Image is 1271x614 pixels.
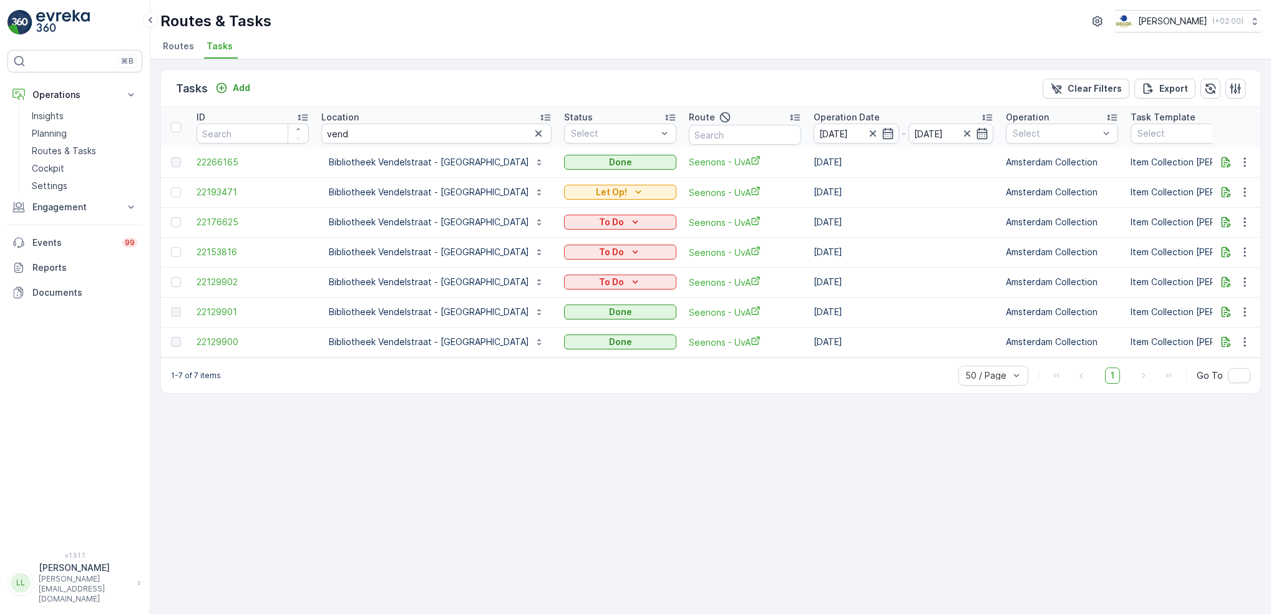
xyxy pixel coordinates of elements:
button: Clear Filters [1043,79,1129,99]
div: Toggle Row Selected [171,337,181,347]
p: Amsterdam Collection [1006,186,1118,198]
p: Amsterdam Collection [1006,156,1118,168]
p: To Do [599,276,624,288]
span: 1 [1105,368,1120,384]
span: Seenons - UvA [689,306,801,319]
p: Events [32,236,115,249]
button: [PERSON_NAME](+02:00) [1115,10,1261,32]
p: Amsterdam Collection [1006,276,1118,288]
p: [PERSON_NAME][EMAIL_ADDRESS][DOMAIN_NAME] [39,574,131,604]
button: Bibliotheek Vendelstraat - [GEOGRAPHIC_DATA] [321,152,552,172]
p: ⌘B [121,56,134,66]
button: Bibliotheek Vendelstraat - [GEOGRAPHIC_DATA] [321,272,552,292]
p: Route [689,111,715,124]
p: Planning [32,127,67,140]
span: v 1.51.1 [7,552,142,559]
td: [DATE] [807,147,1000,177]
div: Toggle Row Selected [171,157,181,167]
span: 22153816 [197,246,309,258]
p: Bibliotheek Vendelstraat - [GEOGRAPHIC_DATA] [329,156,529,168]
p: Engagement [32,201,117,213]
p: ( +02:00 ) [1212,16,1244,26]
input: Search [321,124,552,144]
a: Routes & Tasks [27,142,142,160]
p: Let Op! [596,186,627,198]
span: 22176625 [197,216,309,228]
span: Seenons - UvA [689,155,801,168]
a: 22129902 [197,276,309,288]
p: Task Template [1131,111,1196,124]
button: To Do [564,245,676,260]
a: 22129900 [197,336,309,348]
div: Toggle Row Selected [171,217,181,227]
a: 22266165 [197,156,309,168]
p: Location [321,111,359,124]
p: Operation Date [814,111,880,124]
p: Select [571,127,657,140]
p: Routes & Tasks [160,11,271,31]
p: Documents [32,286,137,299]
a: Reports [7,255,142,280]
td: [DATE] [807,177,1000,207]
p: Amsterdam Collection [1006,306,1118,318]
input: Search [197,124,309,144]
p: Bibliotheek Vendelstraat - [GEOGRAPHIC_DATA] [329,336,529,348]
span: Seenons - UvA [689,216,801,229]
button: To Do [564,215,676,230]
p: Item Collection [PERSON_NAME] [1131,306,1265,318]
span: Seenons - UvA [689,186,801,199]
div: Toggle Row Selected [171,307,181,317]
p: [PERSON_NAME] [39,562,131,574]
td: [DATE] [807,297,1000,327]
button: Done [564,334,676,349]
p: Operations [32,89,117,101]
p: Done [609,306,632,318]
p: 99 [125,238,135,248]
p: - [902,126,906,141]
button: Bibliotheek Vendelstraat - [GEOGRAPHIC_DATA] [321,242,552,262]
p: Clear Filters [1068,82,1122,95]
p: Select [1013,127,1099,140]
button: Let Op! [564,185,676,200]
p: Done [609,336,632,348]
button: Bibliotheek Vendelstraat - [GEOGRAPHIC_DATA] [321,212,552,232]
button: Operations [7,82,142,107]
button: Bibliotheek Vendelstraat - [GEOGRAPHIC_DATA] [321,332,552,352]
a: 22129901 [197,306,309,318]
button: Export [1134,79,1196,99]
button: Bibliotheek Vendelstraat - [GEOGRAPHIC_DATA] [321,182,552,202]
td: [DATE] [807,237,1000,267]
p: Insights [32,110,64,122]
p: To Do [599,246,624,258]
a: Settings [27,177,142,195]
p: To Do [599,216,624,228]
button: Bibliotheek Vendelstraat - [GEOGRAPHIC_DATA] [321,302,552,322]
p: ID [197,111,205,124]
p: Cockpit [32,162,64,175]
span: Routes [163,40,194,52]
div: Toggle Row Selected [171,187,181,197]
p: Bibliotheek Vendelstraat - [GEOGRAPHIC_DATA] [329,306,529,318]
p: 1-7 of 7 items [171,371,221,381]
input: Search [689,125,801,145]
p: Item Collection [PERSON_NAME] [1131,246,1265,258]
a: Documents [7,280,142,305]
p: Status [564,111,593,124]
td: [DATE] [807,327,1000,357]
a: Planning [27,125,142,142]
p: Operation [1006,111,1049,124]
a: 22193471 [197,186,309,198]
p: Bibliotheek Vendelstraat - [GEOGRAPHIC_DATA] [329,186,529,198]
span: Seenons - UvA [689,276,801,289]
span: Tasks [207,40,233,52]
a: Seenons - UvA [689,246,801,259]
a: Insights [27,107,142,125]
p: Amsterdam Collection [1006,216,1118,228]
p: Add [233,82,250,94]
a: Seenons - UvA [689,336,801,349]
div: LL [11,573,31,593]
td: [DATE] [807,267,1000,297]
